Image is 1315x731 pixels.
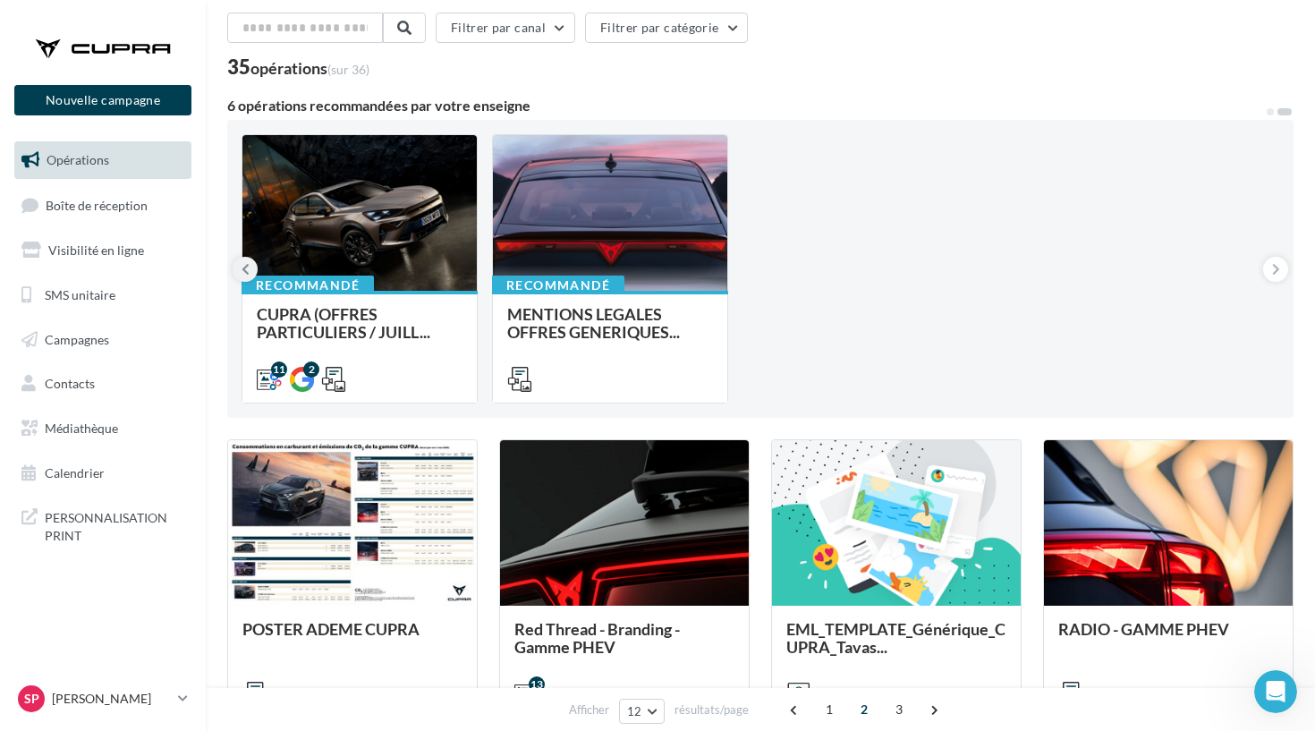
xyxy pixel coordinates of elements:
[327,62,369,77] span: (sur 36)
[45,421,118,436] span: Médiathèque
[45,376,95,391] span: Contacts
[1254,670,1297,713] iframe: Intercom live chat
[674,701,749,718] span: résultats/page
[815,695,844,724] span: 1
[11,498,195,551] a: PERSONNALISATION PRINT
[11,141,195,179] a: Opérations
[46,197,148,212] span: Boîte de réception
[45,331,109,346] span: Campagnes
[569,701,609,718] span: Afficher
[48,242,144,258] span: Visibilité en ligne
[492,276,624,295] div: Recommandé
[585,13,748,43] button: Filtrer par catégorie
[257,304,430,342] span: CUPRA (OFFRES PARTICULIERS / JUILL...
[271,361,287,378] div: 11
[14,682,191,716] a: Sp [PERSON_NAME]
[227,57,369,77] div: 35
[45,287,115,302] span: SMS unitaire
[11,321,195,359] a: Campagnes
[52,690,171,708] p: [PERSON_NAME]
[45,465,105,480] span: Calendrier
[303,361,319,378] div: 2
[14,85,191,115] button: Nouvelle campagne
[24,690,39,708] span: Sp
[11,410,195,447] a: Médiathèque
[11,365,195,403] a: Contacts
[786,619,1005,657] span: EML_TEMPLATE_Générique_CUPRA_Tavas...
[11,186,195,225] a: Boîte de réception
[45,506,184,544] span: PERSONNALISATION PRINT
[242,276,374,295] div: Recommandé
[1058,619,1229,639] span: RADIO - GAMME PHEV
[507,304,680,342] span: MENTIONS LEGALES OFFRES GENERIQUES...
[885,695,913,724] span: 3
[242,619,420,639] span: POSTER ADEME CUPRA
[619,699,665,724] button: 12
[11,276,195,314] a: SMS unitaire
[627,704,642,718] span: 12
[850,695,878,724] span: 2
[514,619,680,657] span: Red Thread - Branding - Gamme PHEV
[529,676,545,693] div: 13
[227,98,1265,113] div: 6 opérations recommandées par votre enseigne
[47,152,109,167] span: Opérations
[11,232,195,269] a: Visibilité en ligne
[11,455,195,492] a: Calendrier
[436,13,575,43] button: Filtrer par canal
[250,60,369,76] div: opérations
